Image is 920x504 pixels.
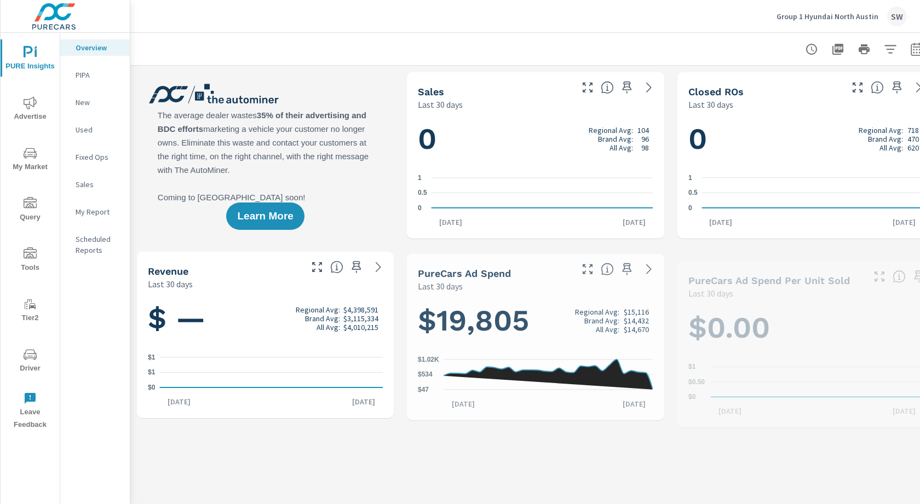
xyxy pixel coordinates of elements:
[601,81,614,94] span: Number of vehicles sold by the dealership over the selected date range. [Source: This data is sou...
[4,247,56,274] span: Tools
[148,369,156,376] text: $1
[418,174,422,182] text: 1
[76,97,121,108] p: New
[589,125,633,134] p: Regional Avg:
[615,217,653,228] p: [DATE]
[343,305,378,314] p: $4,398,591
[60,39,130,56] div: Overview
[601,263,614,276] span: Total cost of media for all PureCars channels for the selected dealership group over the selected...
[418,370,433,378] text: $534
[444,398,482,409] p: [DATE]
[4,197,56,224] span: Query
[418,86,444,97] h5: Sales
[343,323,378,332] p: $4,010,215
[418,356,439,363] text: $1.02K
[879,143,903,152] p: All Avg:
[579,260,596,278] button: Make Fullscreen
[330,260,343,274] span: Total sales revenue over the selected date range. [Source: This data is sourced from the dealer’s...
[598,134,633,143] p: Brand Avg:
[893,270,906,283] span: Average cost of advertising per each vehicle sold at the dealer over the selected date range. The...
[907,134,919,143] p: 470
[76,206,121,217] p: My Report
[418,386,429,393] text: $47
[418,302,653,339] h1: $19,805
[348,258,365,276] span: Save this to your personalized report
[148,277,193,291] p: Last 30 days
[702,217,740,228] p: [DATE]
[907,143,919,152] p: 620
[579,79,596,96] button: Make Fullscreen
[618,260,636,278] span: Save this to your personalized report
[688,189,698,196] text: 0.5
[1,33,60,436] div: nav menu
[418,204,422,212] text: 0
[60,94,130,111] div: New
[4,147,56,173] span: My Market
[60,176,130,193] div: Sales
[849,79,866,96] button: Make Fullscreen
[76,152,121,163] p: Fixed Ops
[76,42,121,53] p: Overview
[618,79,636,96] span: Save this to your personalized report
[688,393,696,401] text: $0
[226,202,304,230] button: Learn More
[879,38,901,60] button: Apply Filters
[711,406,749,417] p: [DATE]
[4,348,56,375] span: Driver
[4,46,56,73] span: PURE Insights
[370,258,387,276] a: See more details in report
[60,67,130,83] div: PIPA
[640,260,658,278] a: See more details in report
[317,323,340,332] p: All Avg:
[160,396,198,407] p: [DATE]
[871,268,888,285] button: Make Fullscreen
[641,143,649,152] p: 98
[432,217,470,228] p: [DATE]
[688,174,692,182] text: 1
[344,396,383,407] p: [DATE]
[615,398,653,409] p: [DATE]
[777,11,878,21] p: Group 1 Hyundai North Austin
[76,69,121,80] p: PIPA
[418,189,427,196] text: 0.5
[343,314,378,323] p: $3,115,334
[868,134,903,143] p: Brand Avg:
[148,265,188,277] h5: Revenue
[60,149,130,165] div: Fixed Ops
[148,354,156,361] text: $1
[907,125,919,134] p: 718
[610,143,633,152] p: All Avg:
[60,204,130,220] div: My Report
[4,392,56,431] span: Leave Feedback
[688,275,850,286] h5: PureCars Ad Spend Per Unit Sold
[596,325,619,333] p: All Avg:
[418,98,463,111] p: Last 30 days
[688,287,733,300] p: Last 30 days
[575,307,619,316] p: Regional Avg:
[60,231,130,258] div: Scheduled Reports
[624,325,649,333] p: $14,670
[688,86,744,97] h5: Closed ROs
[148,384,156,391] text: $0
[640,79,658,96] a: See more details in report
[641,134,649,143] p: 96
[624,307,649,316] p: $15,116
[76,234,121,256] p: Scheduled Reports
[305,314,340,323] p: Brand Avg:
[688,378,705,386] text: $0.50
[688,363,696,370] text: $1
[76,179,121,190] p: Sales
[60,121,130,138] div: Used
[871,81,884,94] span: Number of Repair Orders Closed by the selected dealership group over the selected time range. [So...
[853,38,875,60] button: Print Report
[418,120,653,157] h1: 0
[859,125,903,134] p: Regional Avg:
[624,316,649,325] p: $14,432
[688,98,733,111] p: Last 30 days
[76,124,121,135] p: Used
[637,125,649,134] p: 104
[4,96,56,123] span: Advertise
[237,211,293,221] span: Learn More
[887,7,907,26] div: SW
[418,280,463,293] p: Last 30 days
